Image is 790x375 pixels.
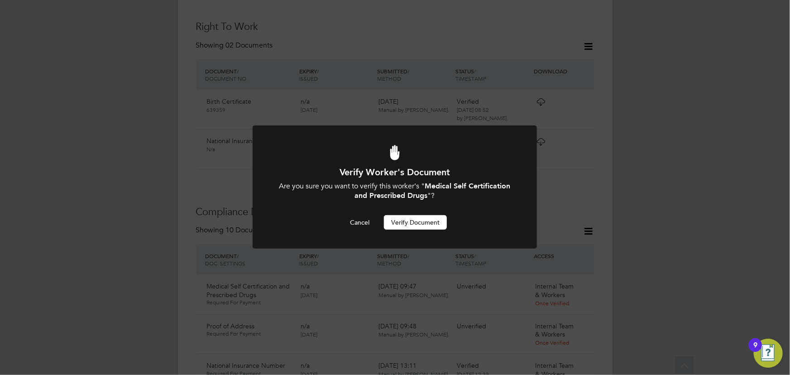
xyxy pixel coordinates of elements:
[277,182,512,201] div: Are you sure you want to verify this worker's " "?
[355,182,511,200] b: Medical Self Certification and Prescribed Drugs
[384,215,447,230] button: Verify Document
[277,166,512,178] h1: Verify Worker's Document
[343,215,377,230] button: Cancel
[754,339,783,368] button: Open Resource Center, 9 new notifications
[753,345,757,357] div: 9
